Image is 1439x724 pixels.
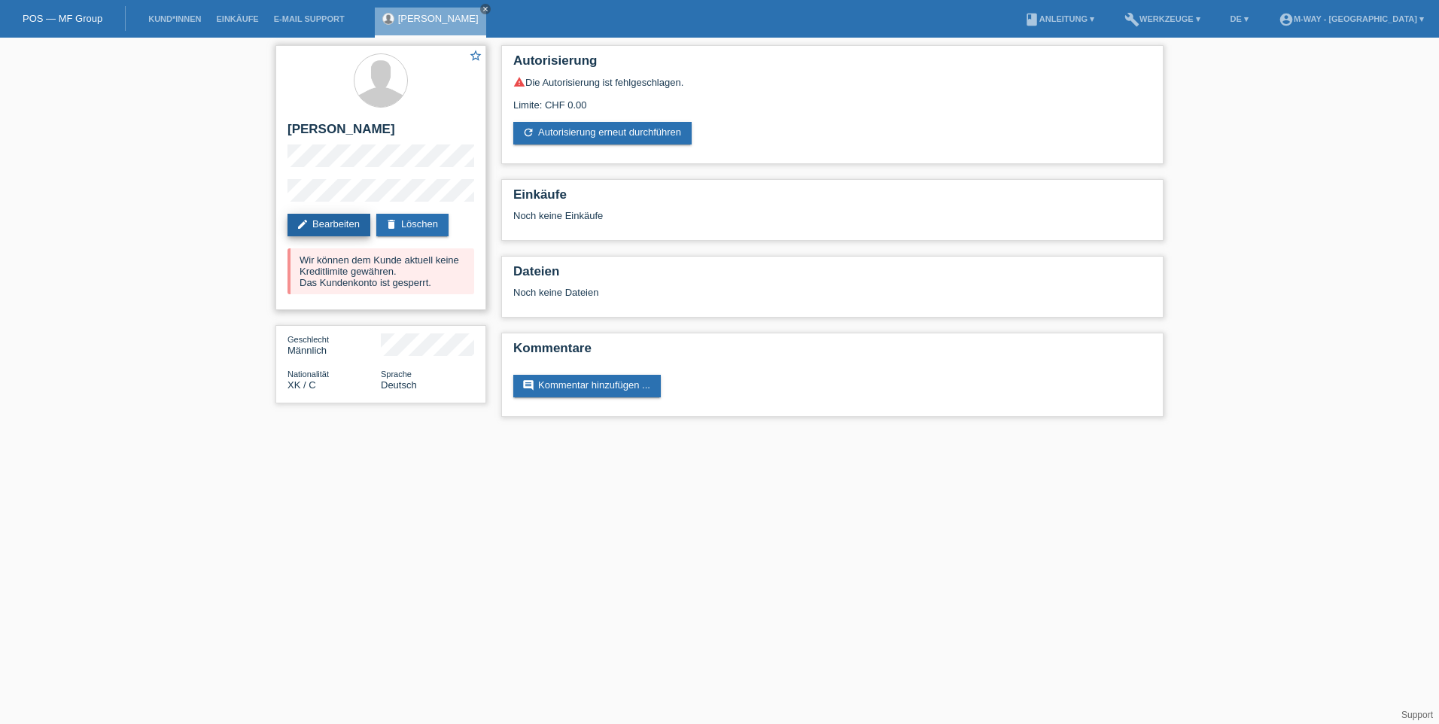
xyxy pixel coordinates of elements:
[1401,710,1433,720] a: Support
[513,122,692,144] a: refreshAutorisierung erneut durchführen
[513,76,525,88] i: warning
[1117,14,1208,23] a: buildWerkzeuge ▾
[1271,14,1431,23] a: account_circlem-way - [GEOGRAPHIC_DATA] ▾
[398,13,479,24] a: [PERSON_NAME]
[1017,14,1102,23] a: bookAnleitung ▾
[141,14,208,23] a: Kund*innen
[513,375,661,397] a: commentKommentar hinzufügen ...
[287,214,370,236] a: editBearbeiten
[287,333,381,356] div: Männlich
[522,379,534,391] i: comment
[381,379,417,391] span: Deutsch
[513,287,973,298] div: Noch keine Dateien
[513,264,1152,287] h2: Dateien
[1223,14,1256,23] a: DE ▾
[287,370,329,379] span: Nationalität
[513,341,1152,364] h2: Kommentare
[1124,12,1139,27] i: build
[385,218,397,230] i: delete
[287,248,474,294] div: Wir können dem Kunde aktuell keine Kreditlimite gewähren. Das Kundenkonto ist gesperrt.
[287,122,474,144] h2: [PERSON_NAME]
[513,187,1152,210] h2: Einkäufe
[480,4,491,14] a: close
[381,370,412,379] span: Sprache
[513,76,1152,88] div: Die Autorisierung ist fehlgeschlagen.
[1279,12,1294,27] i: account_circle
[23,13,102,24] a: POS — MF Group
[469,49,482,65] a: star_border
[297,218,309,230] i: edit
[522,126,534,138] i: refresh
[1024,12,1039,27] i: book
[513,210,1152,233] div: Noch keine Einkäufe
[513,53,1152,76] h2: Autorisierung
[287,335,329,344] span: Geschlecht
[208,14,266,23] a: Einkäufe
[469,49,482,62] i: star_border
[482,5,489,13] i: close
[287,379,316,391] span: Kosovo / C / 31.10.2019
[266,14,352,23] a: E-Mail Support
[376,214,449,236] a: deleteLöschen
[513,88,1152,111] div: Limite: CHF 0.00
